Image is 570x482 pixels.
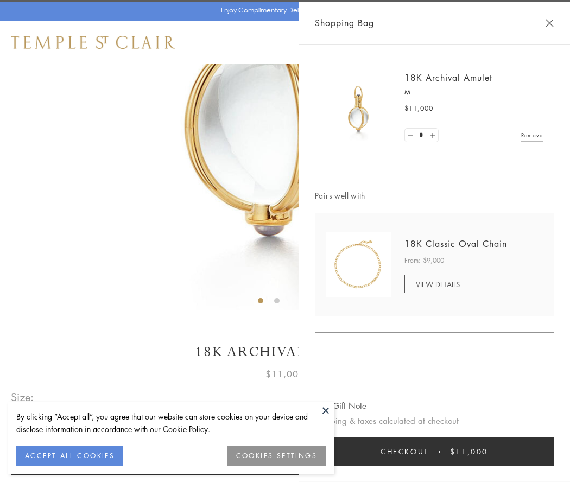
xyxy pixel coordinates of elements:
[315,414,554,428] p: Shipping & taxes calculated at checkout
[404,275,471,293] a: VIEW DETAILS
[416,279,460,289] span: VIEW DETAILS
[315,437,554,466] button: Checkout $11,000
[404,255,444,266] span: From: $9,000
[11,36,175,49] img: Temple St. Clair
[326,76,391,141] img: 18K Archival Amulet
[404,87,543,98] p: M
[521,129,543,141] a: Remove
[326,232,391,297] img: N88865-OV18
[315,16,374,30] span: Shopping Bag
[315,189,554,202] span: Pairs well with
[11,388,35,406] span: Size:
[265,367,305,381] span: $11,000
[404,238,507,250] a: 18K Classic Oval Chain
[404,72,492,84] a: 18K Archival Amulet
[450,446,488,458] span: $11,000
[11,343,559,361] h1: 18K Archival Amulet
[381,446,429,458] span: Checkout
[315,399,366,413] button: Add Gift Note
[16,446,123,466] button: ACCEPT ALL COOKIES
[16,410,326,435] div: By clicking “Accept all”, you agree that our website can store cookies on your device and disclos...
[546,19,554,27] button: Close Shopping Bag
[404,103,433,114] span: $11,000
[221,5,344,16] p: Enjoy Complimentary Delivery & Returns
[227,446,326,466] button: COOKIES SETTINGS
[405,129,416,142] a: Set quantity to 0
[427,129,438,142] a: Set quantity to 2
